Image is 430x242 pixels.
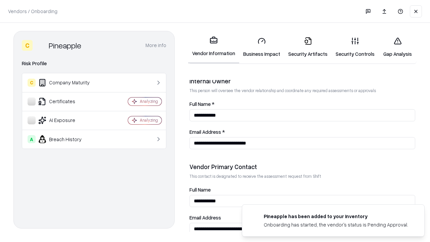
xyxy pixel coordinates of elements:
div: Pineapple [49,40,81,51]
a: Security Artifacts [284,32,332,63]
a: Business Impact [239,32,284,63]
div: Certificates [28,97,108,106]
p: This contact is designated to receive the assessment request from Shift [189,173,415,179]
div: Pineapple has been added to your inventory [264,213,408,220]
label: Full Name * [189,102,415,107]
div: C [28,79,36,87]
img: Pineapple [35,40,46,51]
label: Email Address * [189,129,415,134]
a: Vendor Information [188,31,239,64]
a: Security Controls [332,32,379,63]
div: C [22,40,33,51]
div: Risk Profile [22,59,166,68]
div: Analyzing [140,117,158,123]
div: Company Maturity [28,79,108,87]
label: Email Address [189,215,415,220]
div: A [28,135,36,143]
a: Gap Analysis [379,32,417,63]
p: Vendors / Onboarding [8,8,57,15]
p: This person will oversee the vendor relationship and coordinate any required assessments or appro... [189,88,415,93]
div: Breach History [28,135,108,143]
div: Analyzing [140,98,158,104]
div: AI Exposure [28,116,108,124]
div: Vendor Primary Contact [189,163,415,171]
div: Internal Owner [189,77,415,85]
label: Full Name [189,187,415,192]
img: pineappleenergy.com [250,213,258,221]
button: More info [145,39,166,51]
div: Onboarding has started, the vendor's status is Pending Approval. [264,221,408,228]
